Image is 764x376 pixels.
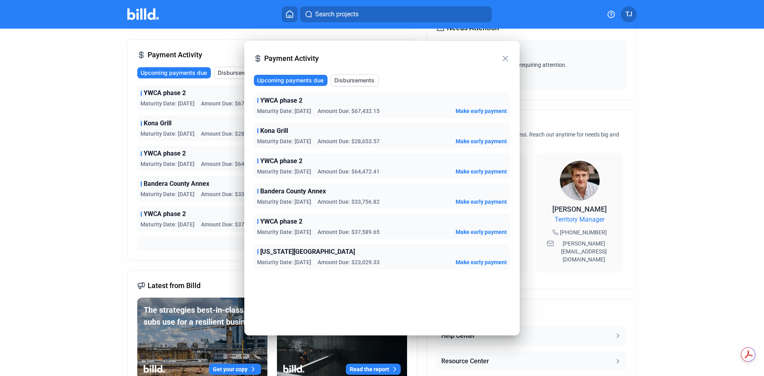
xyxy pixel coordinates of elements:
mat-icon: close [501,54,510,63]
div: The strategies best-in-class subs use for a resilient business [144,304,261,328]
span: [PHONE_NUMBER] [560,228,607,236]
span: Kona Grill [260,126,288,136]
span: Amount Due: $67,432.15 [318,107,380,115]
div: Resource Center [441,357,489,366]
span: [US_STATE][GEOGRAPHIC_DATA] [260,247,355,257]
button: Make early payment [456,258,507,266]
button: Make early payment [456,198,507,206]
span: YWCA phase 2 [260,217,302,226]
span: Maturity Date: [DATE] [140,160,195,168]
span: Maturity Date: [DATE] [257,228,311,236]
span: No items requiring attention. [440,61,623,69]
span: Maturity Date: [DATE] [257,168,311,175]
span: Payment Activity [148,49,202,60]
span: Disbursements [218,69,258,77]
span: Maturity Date: [DATE] [140,220,195,228]
span: Bandera County Annex [260,187,326,196]
span: Amount Due: $33,756.82 [201,190,263,198]
span: YWCA phase 2 [144,209,186,219]
img: Territory Manager [560,161,600,201]
span: Maturity Date: [DATE] [257,198,311,206]
span: Maturity Date: [DATE] [257,107,311,115]
span: Maturity Date: [DATE] [140,130,195,138]
span: Bandera County Annex [144,179,209,189]
span: Maturity Date: [DATE] [140,190,195,198]
span: Territory Manager [555,215,604,224]
span: Maturity Date: [DATE] [257,258,311,266]
span: YWCA phase 2 [260,156,302,166]
span: Latest from Billd [148,280,201,291]
span: Amount Due: $23,029.33 [318,258,380,266]
span: YWCA phase 2 [144,149,186,158]
span: Kona Grill [144,119,172,128]
span: Amount Due: $67,432.15 [201,99,263,107]
button: Make early payment [456,107,507,115]
button: Read the report [346,364,401,375]
span: Maturity Date: [DATE] [257,137,311,145]
span: YWCA phase 2 [144,88,186,98]
span: Amount Due: $64,472.41 [318,168,380,175]
span: Amount Due: $37,589.65 [201,220,263,228]
button: Make early payment [456,137,507,145]
span: [PERSON_NAME][EMAIL_ADDRESS][DOMAIN_NAME] [555,240,613,263]
span: Disbursements [334,76,374,84]
button: Disbursements [331,74,379,86]
span: Amount Due: $37,589.65 [318,228,380,236]
span: We're here for you and your business. Reach out anytime for needs big and small! [437,131,619,146]
span: Upcoming payments due [140,69,207,77]
span: [PERSON_NAME] [552,205,607,213]
span: Amount Due: $33,756.82 [318,198,380,206]
button: Get your copy [209,364,261,375]
span: Payment Activity [264,53,501,64]
div: Help Center [441,331,475,341]
span: Amount Due: $64,472.41 [201,160,263,168]
button: Make early payment [456,168,507,175]
img: Billd Company Logo [127,8,159,20]
span: TJ [626,10,632,19]
span: Amount Due: $28,653.57 [201,130,263,138]
button: Upcoming payments due [254,75,327,86]
span: Amount Due: $28,653.57 [318,137,380,145]
span: YWCA phase 2 [260,96,302,105]
span: Maturity Date: [DATE] [140,99,195,107]
span: Search projects [315,10,359,19]
span: Upcoming payments due [257,76,324,84]
button: Make early payment [456,228,507,236]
